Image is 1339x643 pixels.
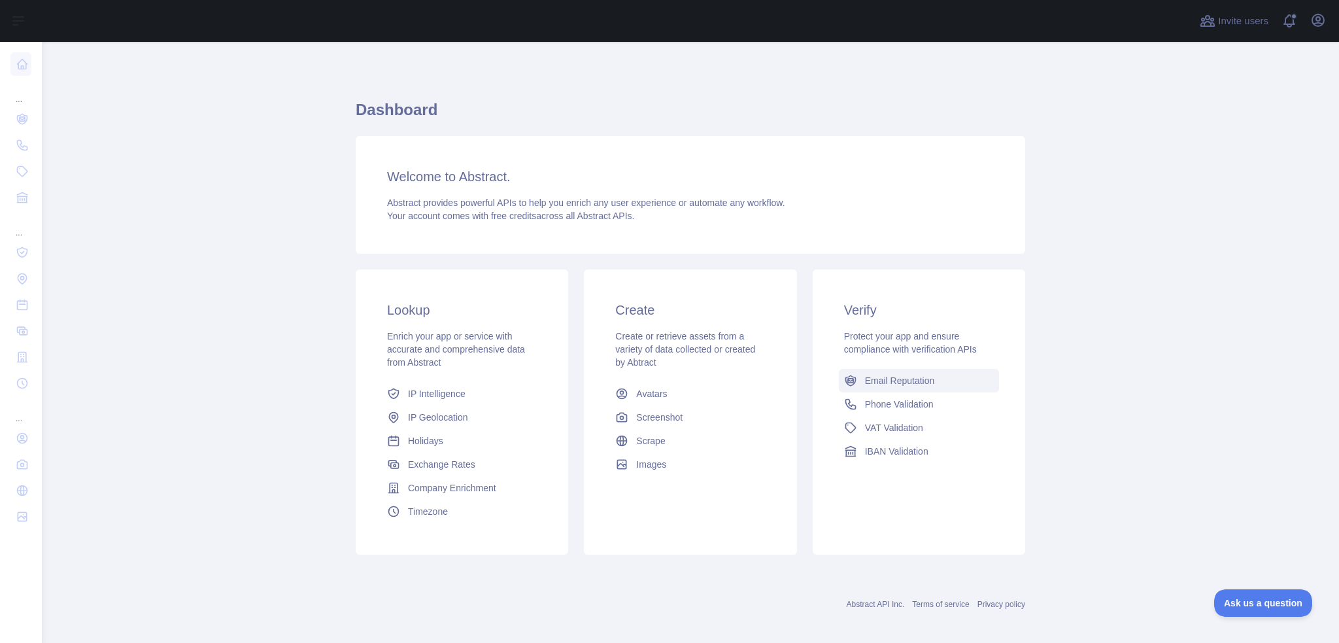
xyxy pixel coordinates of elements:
div: Domain: [DOMAIN_NAME] [34,34,144,44]
span: Enrich your app or service with accurate and comprehensive data from Abstract [387,331,525,368]
img: website_grey.svg [21,34,31,44]
a: Abstract API Inc. [847,600,905,609]
span: Protect your app and ensure compliance with verification APIs [844,331,977,355]
div: ... [10,212,31,238]
img: tab_domain_overview_orange.svg [38,76,48,86]
a: Terms of service [912,600,969,609]
span: Email Reputation [865,374,935,387]
a: Images [610,453,770,476]
a: Scrape [610,429,770,453]
span: IP Geolocation [408,411,468,424]
a: IBAN Validation [839,440,999,463]
span: Company Enrichment [408,481,496,495]
span: Phone Validation [865,398,934,411]
a: IP Geolocation [382,406,542,429]
a: Email Reputation [839,369,999,392]
span: free credits [491,211,536,221]
span: IBAN Validation [865,445,928,458]
span: Screenshot [636,411,683,424]
h3: Lookup [387,301,537,319]
img: tab_keywords_by_traffic_grey.svg [132,76,143,86]
span: Exchange Rates [408,458,475,471]
a: Avatars [610,382,770,406]
a: Screenshot [610,406,770,429]
iframe: Toggle Customer Support [1214,589,1313,617]
span: Images [636,458,666,471]
h1: Dashboard [356,99,1025,131]
a: Holidays [382,429,542,453]
a: Privacy policy [977,600,1025,609]
img: logo_orange.svg [21,21,31,31]
div: Keywords by Traffic [146,77,216,86]
span: Avatars [636,387,667,400]
a: Company Enrichment [382,476,542,500]
a: IP Intelligence [382,382,542,406]
span: Invite users [1218,14,1268,29]
div: ... [10,78,31,105]
span: IP Intelligence [408,387,466,400]
h3: Welcome to Abstract. [387,167,994,186]
div: ... [10,398,31,424]
div: Domain Overview [52,77,117,86]
span: Create or retrieve assets from a variety of data collected or created by Abtract [615,331,755,368]
a: Exchange Rates [382,453,542,476]
h3: Verify [844,301,994,319]
span: Timezone [408,505,448,518]
span: Your account comes with across all Abstract APIs. [387,211,634,221]
span: Scrape [636,434,665,447]
button: Invite users [1197,10,1271,31]
span: VAT Validation [865,421,923,434]
a: Timezone [382,500,542,523]
span: Abstract provides powerful APIs to help you enrich any user experience or automate any workflow. [387,198,785,208]
a: Phone Validation [839,392,999,416]
h3: Create [615,301,765,319]
div: v 4.0.25 [37,21,64,31]
a: VAT Validation [839,416,999,440]
span: Holidays [408,434,443,447]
